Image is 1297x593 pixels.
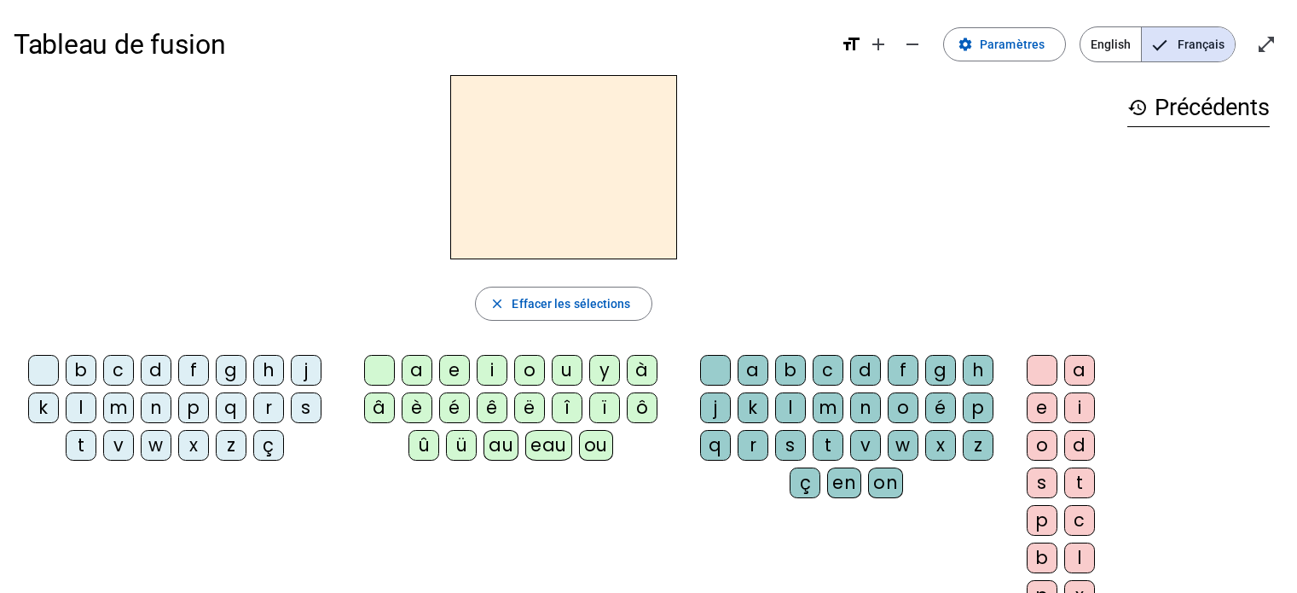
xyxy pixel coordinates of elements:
div: d [141,355,171,386]
div: y [589,355,620,386]
h3: Précédents [1127,89,1270,127]
div: t [813,430,843,461]
div: on [868,468,903,498]
div: j [700,392,731,423]
div: é [925,392,956,423]
div: r [738,430,768,461]
button: Augmenter la taille de la police [861,27,895,61]
div: î [552,392,582,423]
div: eau [525,430,572,461]
div: s [1027,468,1057,498]
div: ç [790,468,820,498]
mat-icon: add [868,34,889,55]
div: q [216,392,246,423]
div: en [827,468,861,498]
span: English [1080,27,1141,61]
div: u [552,355,582,386]
div: z [216,430,246,461]
div: a [738,355,768,386]
div: f [178,355,209,386]
span: Paramètres [980,34,1045,55]
div: à [627,355,657,386]
div: d [1064,430,1095,461]
div: â [364,392,395,423]
div: e [1027,392,1057,423]
div: v [850,430,881,461]
span: Français [1142,27,1235,61]
div: h [963,355,993,386]
div: n [141,392,171,423]
div: q [700,430,731,461]
div: o [1027,430,1057,461]
div: ou [579,430,613,461]
div: b [66,355,96,386]
div: r [253,392,284,423]
div: f [888,355,918,386]
mat-button-toggle-group: Language selection [1080,26,1236,62]
div: w [141,430,171,461]
div: ç [253,430,284,461]
div: k [28,392,59,423]
div: i [477,355,507,386]
div: t [66,430,96,461]
div: c [1064,505,1095,536]
button: Effacer les sélections [475,287,651,321]
div: m [813,392,843,423]
mat-icon: settings [958,37,973,52]
div: h [253,355,284,386]
div: é [439,392,470,423]
div: j [291,355,321,386]
button: Entrer en plein écran [1249,27,1283,61]
button: Diminuer la taille de la police [895,27,929,61]
div: d [850,355,881,386]
mat-icon: format_size [841,34,861,55]
div: c [813,355,843,386]
div: x [178,430,209,461]
div: l [66,392,96,423]
div: p [963,392,993,423]
div: z [963,430,993,461]
mat-icon: close [489,296,505,311]
button: Paramètres [943,27,1066,61]
div: s [291,392,321,423]
div: w [888,430,918,461]
div: v [103,430,134,461]
span: Effacer les sélections [512,294,630,314]
div: g [216,355,246,386]
div: è [402,392,432,423]
div: o [888,392,918,423]
div: i [1064,392,1095,423]
div: a [402,355,432,386]
div: k [738,392,768,423]
div: p [178,392,209,423]
div: b [1027,543,1057,573]
div: ô [627,392,657,423]
div: p [1027,505,1057,536]
div: a [1064,355,1095,386]
mat-icon: history [1127,97,1148,118]
div: l [1064,543,1095,573]
h1: Tableau de fusion [14,17,827,72]
mat-icon: open_in_full [1256,34,1277,55]
div: c [103,355,134,386]
div: e [439,355,470,386]
div: s [775,430,806,461]
div: ï [589,392,620,423]
div: o [514,355,545,386]
div: g [925,355,956,386]
div: û [408,430,439,461]
div: m [103,392,134,423]
div: t [1064,468,1095,498]
div: b [775,355,806,386]
div: x [925,430,956,461]
div: ü [446,430,477,461]
div: ê [477,392,507,423]
div: l [775,392,806,423]
div: au [483,430,518,461]
div: ë [514,392,545,423]
div: n [850,392,881,423]
mat-icon: remove [902,34,923,55]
